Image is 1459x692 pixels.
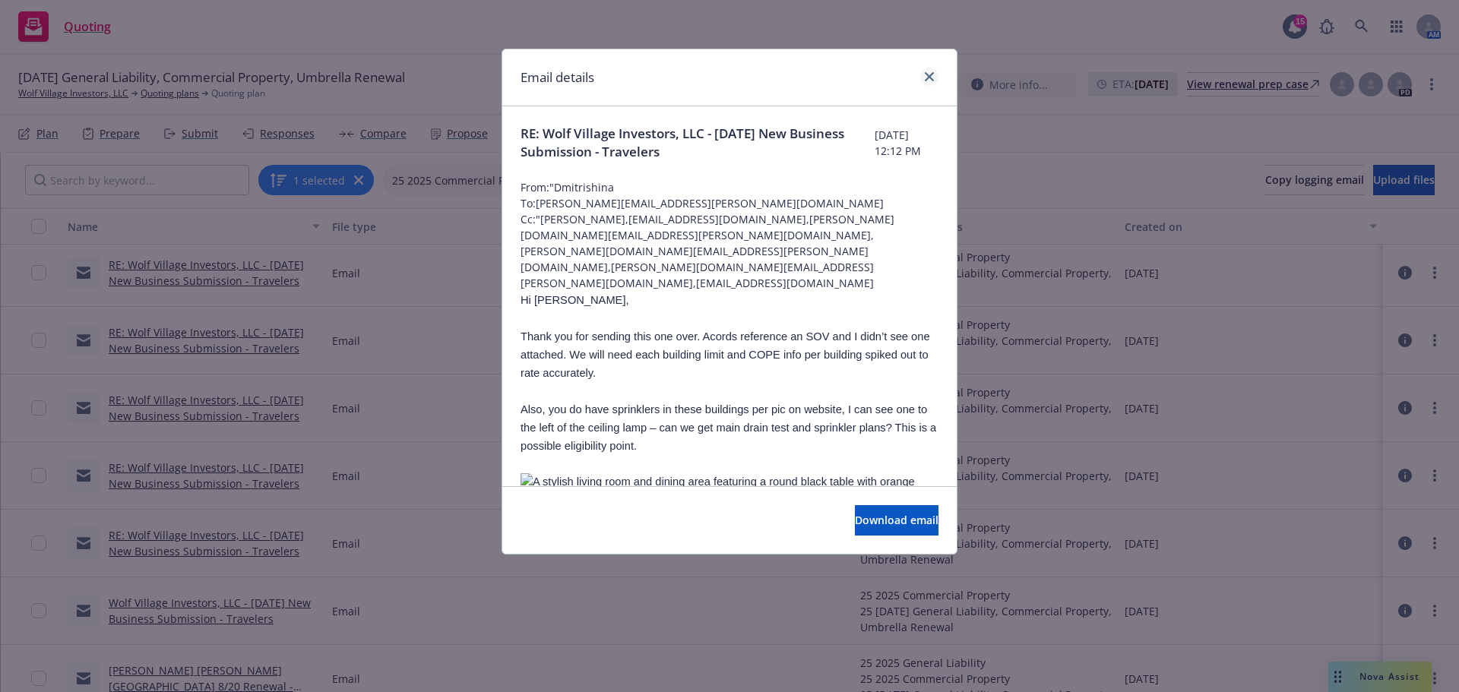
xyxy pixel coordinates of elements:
h1: Email details [521,68,594,87]
span: Cc: "[PERSON_NAME],[EMAIL_ADDRESS][DOMAIN_NAME],[PERSON_NAME][DOMAIN_NAME][EMAIL_ADDRESS][PERSON_... [521,211,938,291]
span: [DATE] 12:12 PM [875,127,938,159]
span: Hi [PERSON_NAME], [521,294,629,306]
a: close [920,68,938,86]
button: Download email [855,505,938,536]
span: RE: Wolf Village Investors, LLC - [DATE] New Business Submission - Travelers [521,125,875,161]
span: Thank you for sending this one over. Acords reference an SOV and I didn’t see one attached. We wi... [521,330,930,379]
span: From: "Dmitrishina [521,179,938,195]
span: Also, you do have sprinklers in these buildings per pic on website, I can see one to the left of ... [521,403,936,452]
span: To: [PERSON_NAME][EMAIL_ADDRESS][PERSON_NAME][DOMAIN_NAME] [521,195,938,211]
span: Download email [855,513,938,527]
